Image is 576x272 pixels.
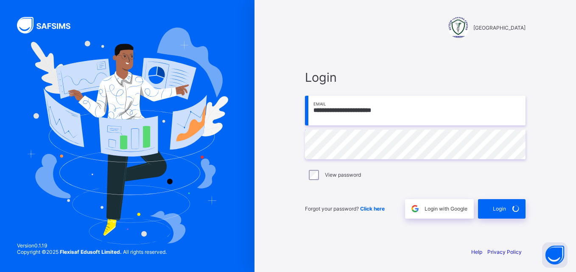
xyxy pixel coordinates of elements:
[26,28,228,244] img: Hero Image
[17,242,167,249] span: Version 0.1.19
[305,205,385,212] span: Forgot your password?
[410,204,420,214] img: google.396cfc9801f0270233282035f929180a.svg
[487,249,522,255] a: Privacy Policy
[360,205,385,212] a: Click here
[471,249,482,255] a: Help
[325,172,361,178] label: View password
[305,70,526,85] span: Login
[17,249,167,255] span: Copyright © 2025 All rights reserved.
[60,249,122,255] strong: Flexisaf Edusoft Limited.
[17,17,81,33] img: SAFSIMS Logo
[493,205,506,212] span: Login
[473,25,526,31] span: [GEOGRAPHIC_DATA]
[542,242,568,268] button: Open asap
[425,205,467,212] span: Login with Google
